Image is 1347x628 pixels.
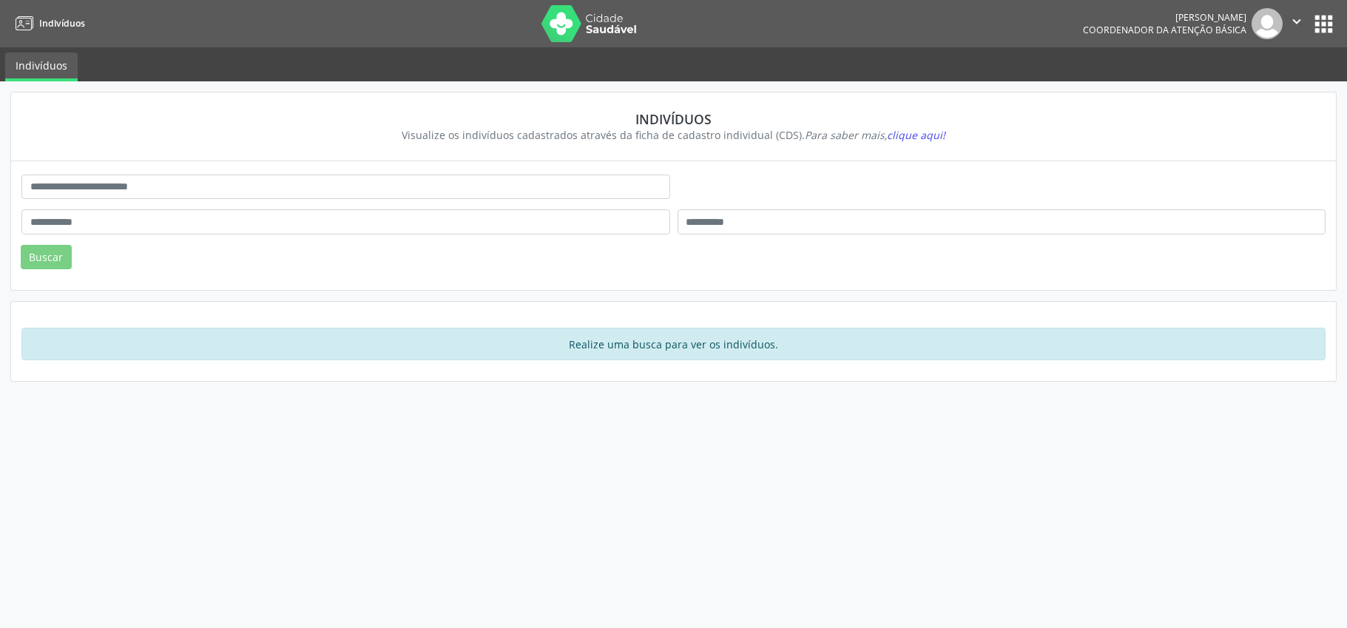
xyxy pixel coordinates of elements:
[1083,24,1246,36] span: Coordenador da Atenção Básica
[39,17,85,30] span: Indivíduos
[21,245,72,270] button: Buscar
[1289,13,1305,30] i: 
[21,328,1326,360] div: Realize uma busca para ver os indivíduos.
[1083,11,1246,24] div: [PERSON_NAME]
[1252,8,1283,39] img: img
[805,128,945,142] i: Para saber mais,
[32,127,1315,143] div: Visualize os indivíduos cadastrados através da ficha de cadastro individual (CDS).
[10,11,85,36] a: Indivíduos
[1311,11,1337,37] button: apps
[887,128,945,142] span: clique aqui!
[5,53,78,81] a: Indivíduos
[1283,8,1311,39] button: 
[32,111,1315,127] div: Indivíduos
